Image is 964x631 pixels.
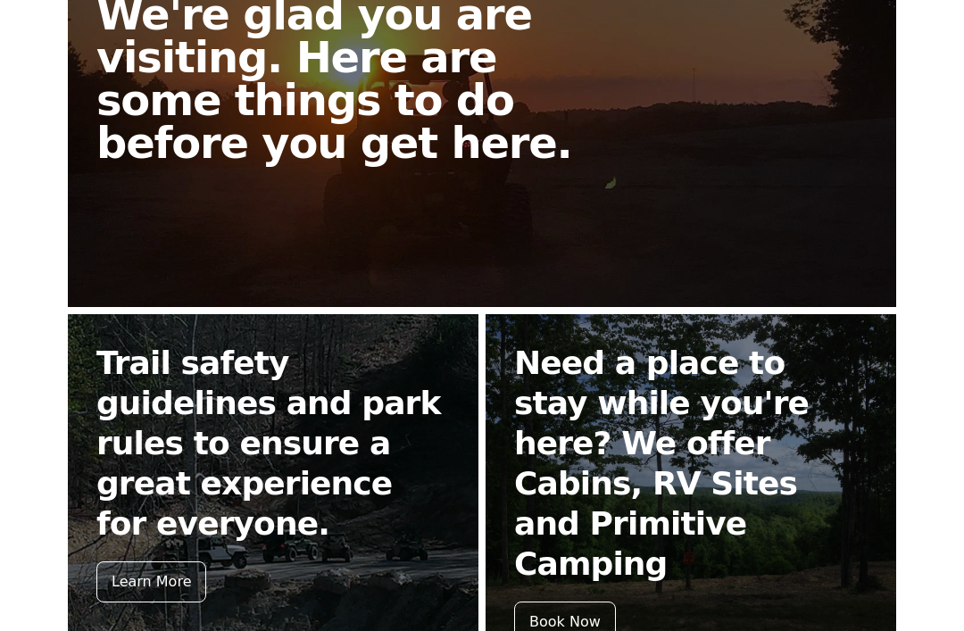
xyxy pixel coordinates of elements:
[96,343,450,544] h2: Trail safety guidelines and park rules to ensure a great experience for everyone.
[96,561,206,602] div: Learn More
[514,343,868,584] h2: Need a place to stay while you're here? We offer Cabins, RV Sites and Primitive Camping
